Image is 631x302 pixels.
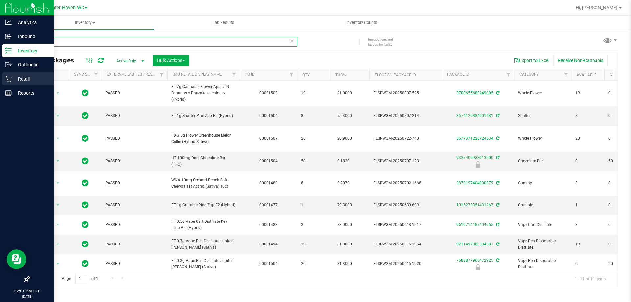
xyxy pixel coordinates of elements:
[3,294,51,299] p: [DATE]
[518,113,568,119] span: Shatter
[82,259,89,268] span: In Sync
[5,33,12,40] inline-svg: Inbound
[456,136,493,141] a: 5577371223724534
[153,55,189,66] button: Bulk Actions
[54,179,62,188] span: select
[518,180,568,186] span: Gummy
[286,69,297,80] a: Filter
[54,134,62,143] span: select
[171,132,236,145] span: FD 3.5g Flower Greenhouse Melon Collie (Hybrid-Sativa)
[509,55,553,66] button: Export to Excel
[301,135,326,142] span: 20
[171,113,236,119] span: FT 1g Shatter Pine Zap F2 (Hybrid)
[518,222,568,228] span: Vape Cart Distillate
[495,203,499,207] span: Sync from Compliance System
[575,90,600,96] span: 19
[456,203,493,207] a: 1015273351431267
[302,73,310,77] a: Qty
[301,222,326,228] span: 3
[575,222,600,228] span: 3
[301,241,326,247] span: 19
[82,156,89,166] span: In Sync
[575,202,600,208] span: 1
[229,69,240,80] a: Filter
[105,241,163,247] span: PASSED
[575,261,600,267] span: 0
[495,91,499,95] span: Sync from Compliance System
[456,155,493,160] a: 9337409933913500
[375,73,416,77] a: Flourish Package ID
[105,261,163,267] span: PASSED
[495,258,499,263] span: Sync from Compliance System
[259,222,278,227] a: 00001483
[334,220,355,230] span: 83.0000
[29,37,297,47] input: Search Package ID, Item Name, SKU, Lot or Part Number...
[518,135,568,142] span: Whole Flower
[171,155,236,168] span: HT 100mg Dark Chocolate Bar (THC)
[82,88,89,98] span: In Sync
[301,180,326,186] span: 8
[105,135,163,142] span: PASSED
[334,178,353,188] span: 0.2070
[575,158,600,164] span: 0
[54,240,62,249] span: select
[16,16,154,30] a: Inventory
[105,202,163,208] span: PASSED
[82,134,89,143] span: In Sync
[3,288,51,294] p: 02:01 PM EDT
[338,20,386,26] span: Inventory Counts
[577,73,596,77] a: Available
[7,249,26,269] iframe: Resource center
[495,181,499,185] span: Sync from Compliance System
[495,155,499,160] span: Sync from Compliance System
[171,258,236,270] span: FT 0.3g Vape Pen Distillate Jupiter [PERSON_NAME] (Sativa)
[259,181,278,185] a: 00001489
[156,69,167,80] a: Filter
[561,69,572,80] a: Filter
[82,200,89,210] span: In Sync
[82,220,89,229] span: In Sync
[54,259,62,268] span: select
[54,220,62,229] span: select
[373,222,438,228] span: FLSRWGM-20250618-1217
[47,5,84,11] span: Winter Haven WC
[259,136,278,141] a: 00001507
[334,156,353,166] span: 0.1820
[292,16,431,30] a: Inventory Counts
[373,90,438,96] span: FLSRWGM-20250807-525
[171,202,236,208] span: FT 1g Crumble Pine Zap F2 (Hybrid)
[75,274,87,284] input: 1
[259,113,278,118] a: 00001504
[259,91,278,95] a: 00001503
[301,90,326,96] span: 19
[456,222,493,227] a: 9619714187404065
[105,222,163,228] span: PASSED
[5,47,12,54] inline-svg: Inventory
[16,20,154,26] span: Inventory
[171,177,236,190] span: WNA 10mg Orchard Peach Soft Chews Fast Acting (Sativa) 10ct
[105,158,163,164] span: PASSED
[334,240,355,249] span: 81.3000
[157,58,185,63] span: Bulk Actions
[518,158,568,164] span: Chocolate Bar
[105,113,163,119] span: PASSED
[335,73,346,77] a: THC%
[495,222,499,227] span: Sync from Compliance System
[334,200,355,210] span: 79.3000
[441,161,515,168] div: Newly Received
[519,72,539,77] a: Category
[301,261,326,267] span: 20
[495,136,499,141] span: Sync from Compliance System
[518,202,568,208] span: Crumble
[456,242,493,246] a: 9711497380534581
[373,135,438,142] span: FLSRWGM-20250722-740
[56,274,104,284] span: Page of 1
[373,261,438,267] span: FLSRWGM-20250616-1920
[301,158,326,164] span: 50
[82,178,89,188] span: In Sync
[259,159,278,163] a: 00001504
[12,33,51,40] p: Inbound
[82,111,89,120] span: In Sync
[570,274,611,284] span: 1 - 11 of 11 items
[54,111,62,121] span: select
